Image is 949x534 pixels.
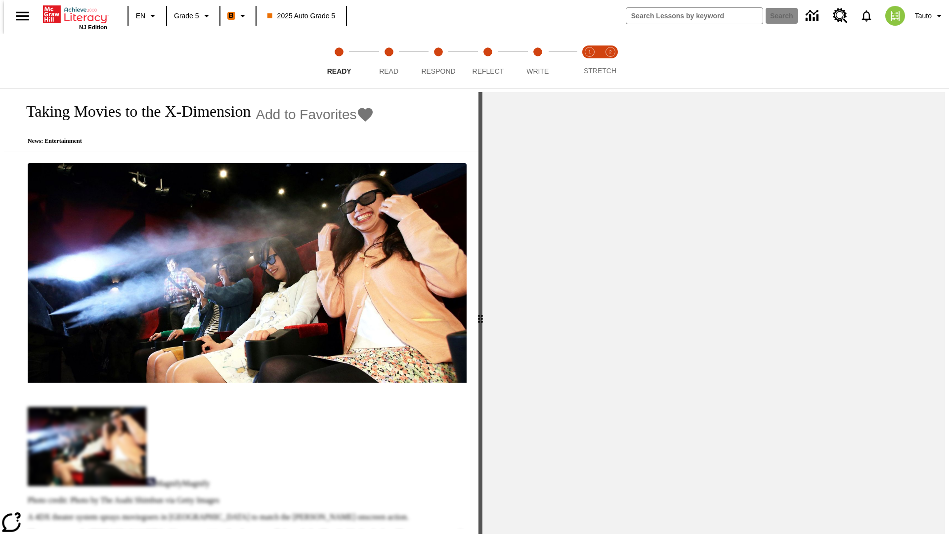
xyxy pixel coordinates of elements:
[174,11,199,21] span: Grade 5
[379,67,398,75] span: Read
[626,8,763,24] input: search field
[509,34,566,88] button: Write step 5 of 5
[478,92,482,534] div: Press Enter or Spacebar and then press right and left arrow keys to move the slider
[43,3,107,30] div: Home
[885,6,905,26] img: avatar image
[256,106,375,123] button: Add to Favorites - Taking Movies to the X-Dimension
[28,163,467,383] img: Panel in front of the seats sprays water mist to the happy audience at a 4DX-equipped theater.
[854,3,879,29] a: Notifications
[879,3,911,29] button: Select a new avatar
[170,7,216,25] button: Grade: Grade 5, Select a grade
[131,7,163,25] button: Language: EN, Select a language
[911,7,949,25] button: Profile/Settings
[827,2,854,29] a: Resource Center, Will open in new tab
[800,2,827,30] a: Data Center
[267,11,336,21] span: 2025 Auto Grade 5
[223,7,253,25] button: Boost Class color is orange. Change class color
[588,49,591,54] text: 1
[4,92,478,529] div: reading
[16,102,251,121] h1: Taking Movies to the X-Dimension
[8,1,37,31] button: Open side menu
[609,49,611,54] text: 2
[136,11,145,21] span: EN
[310,34,368,88] button: Ready step 1 of 5
[79,24,107,30] span: NJ Edition
[526,67,549,75] span: Write
[360,34,417,88] button: Read step 2 of 5
[256,107,357,123] span: Add to Favorites
[473,67,504,75] span: Reflect
[584,67,616,75] span: STRETCH
[229,9,234,22] span: B
[410,34,467,88] button: Respond step 3 of 5
[915,11,932,21] span: Tauto
[459,34,517,88] button: Reflect step 4 of 5
[596,34,625,88] button: Stretch Respond step 2 of 2
[482,92,945,534] div: activity
[327,67,351,75] span: Ready
[421,67,455,75] span: Respond
[575,34,604,88] button: Stretch Read step 1 of 2
[16,137,374,145] p: News: Entertainment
